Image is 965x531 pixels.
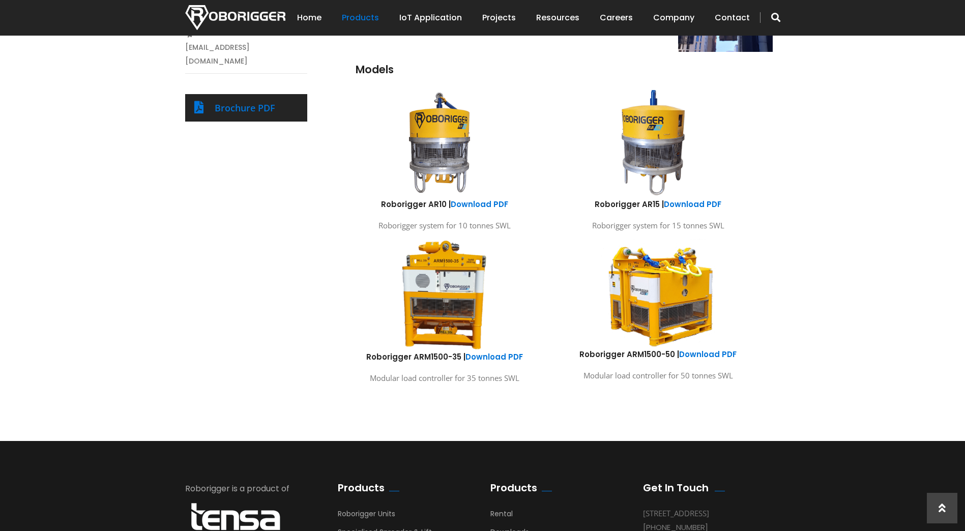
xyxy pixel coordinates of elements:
a: Roborigger Units [338,509,395,524]
a: Download PDF [451,199,508,210]
h2: Get In Touch [643,482,709,494]
p: Roborigger system for 10 tonnes SWL [345,219,544,232]
p: Roborigger system for 15 tonnes SWL [559,219,757,232]
h3: Models [356,62,773,77]
a: Projects [482,2,516,34]
a: Rental [490,509,513,524]
p: Modular load controller for 50 tonnes SWL [559,369,757,382]
h6: Roborigger ARM1500-50 | [559,349,757,360]
a: Products [342,2,379,34]
a: IoT Application [399,2,462,34]
a: Contact [715,2,750,34]
h6: Roborigger AR10 | [345,199,544,210]
a: Resources [536,2,579,34]
a: Home [297,2,321,34]
h6: Roborigger AR15 | [559,199,757,210]
h2: Products [490,482,537,494]
a: Company [653,2,694,34]
h2: Products [338,482,385,494]
div: [STREET_ADDRESS] [643,507,765,520]
a: Download PDF [465,351,523,362]
img: Nortech [185,5,285,30]
p: Modular load controller for 35 tonnes SWL [345,371,544,385]
a: Download PDF [664,199,721,210]
h6: Roborigger ARM1500-35 | [345,351,544,362]
a: [EMAIL_ADDRESS][DOMAIN_NAME] [185,41,307,68]
a: Download PDF [679,349,737,360]
a: Careers [600,2,633,34]
a: Brochure PDF [215,102,275,114]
